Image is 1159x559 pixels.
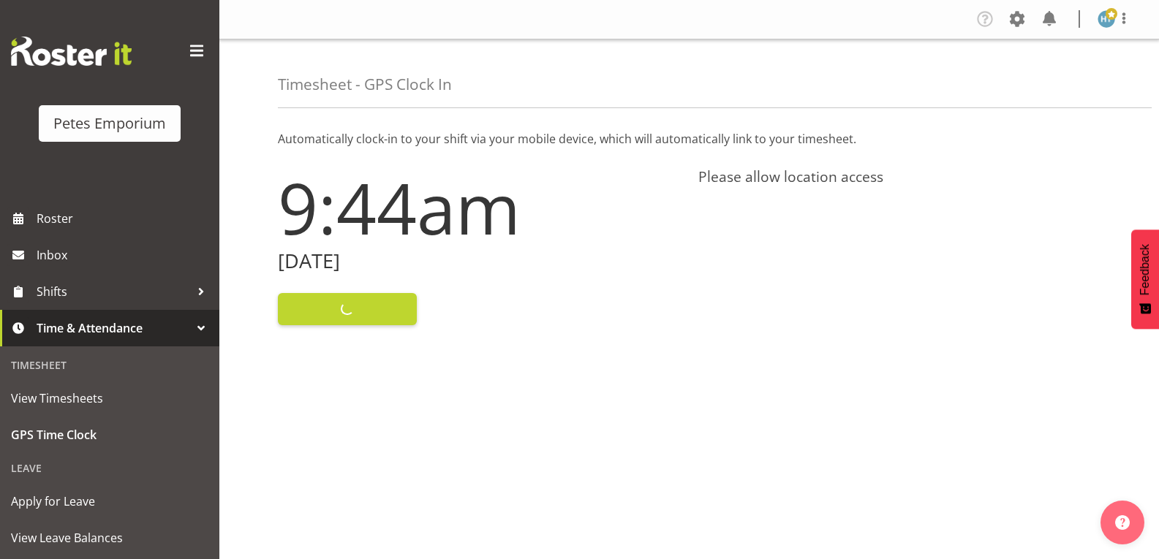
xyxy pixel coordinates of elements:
h4: Timesheet - GPS Clock In [278,76,452,93]
span: GPS Time Clock [11,424,208,446]
h1: 9:44am [278,168,681,247]
h2: [DATE] [278,250,681,273]
p: Automatically clock-in to your shift via your mobile device, which will automatically link to you... [278,130,1101,148]
span: Inbox [37,244,212,266]
a: View Leave Balances [4,520,216,556]
div: Leave [4,453,216,483]
a: Apply for Leave [4,483,216,520]
span: Apply for Leave [11,490,208,512]
span: View Leave Balances [11,527,208,549]
img: help-xxl-2.png [1115,515,1130,530]
h4: Please allow location access [698,168,1101,186]
button: Feedback - Show survey [1131,229,1159,329]
a: View Timesheets [4,380,216,417]
span: View Timesheets [11,387,208,409]
img: Rosterit website logo [11,37,132,66]
div: Timesheet [4,350,216,380]
img: helena-tomlin701.jpg [1098,10,1115,28]
div: Petes Emporium [53,113,166,134]
span: Roster [37,208,212,229]
span: Time & Attendance [37,317,190,339]
span: Feedback [1139,244,1152,295]
span: Shifts [37,281,190,303]
a: GPS Time Clock [4,417,216,453]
